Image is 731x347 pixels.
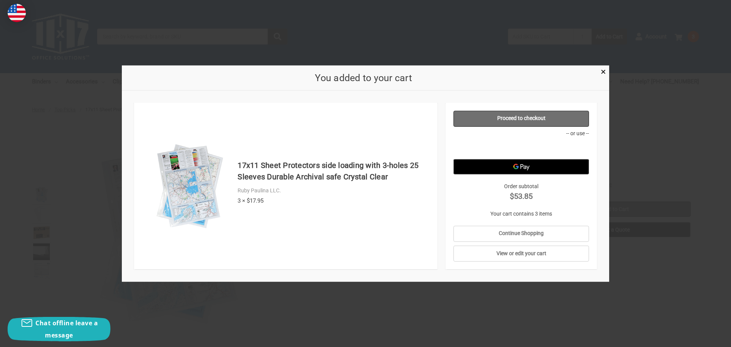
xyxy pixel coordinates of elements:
h2: You added to your cart [134,70,593,85]
div: Order subtotal [453,182,589,201]
strong: $53.85 [453,190,589,201]
h4: 17x11 Sheet Protectors side loading with 3-holes 25 Sleeves Durable Archival safe Crystal Clear [238,160,429,182]
span: Chat offline leave a message [35,319,98,339]
img: duty and tax information for United States [8,4,26,22]
a: Proceed to checkout [453,110,589,126]
div: 3 × $17.95 [238,196,429,205]
p: Your cart contains 3 items [453,209,589,217]
p: -- or use -- [453,129,589,137]
button: Chat offline leave a message [8,317,110,341]
a: Close [599,67,607,75]
a: Continue Shopping [453,225,589,241]
img: Ruby Paulina 17x11 Sheet Protectors side loading with 3-holes 25 Sleeves Durable Archival safe Cr... [146,142,234,230]
div: Ruby Paulina LLC. [238,187,429,195]
iframe: PayPal-paypal [453,140,589,155]
span: × [601,66,606,77]
button: Google Pay [453,159,589,174]
a: View or edit your cart [453,246,589,262]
